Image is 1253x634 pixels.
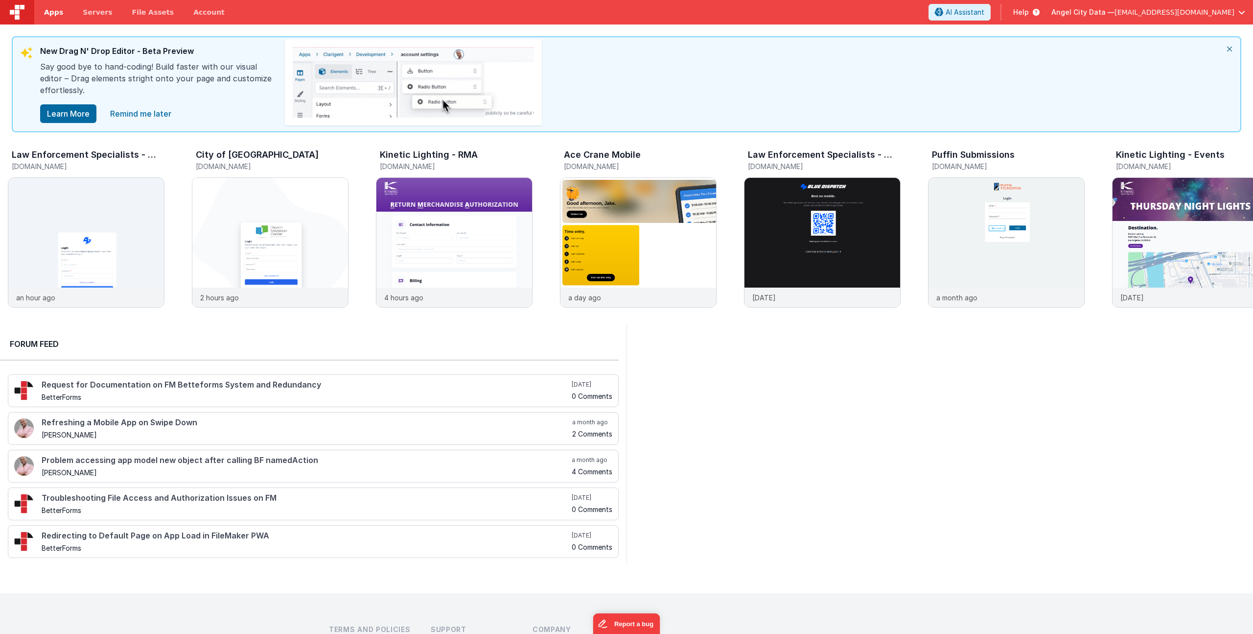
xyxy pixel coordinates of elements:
span: Angel City Data — [1051,7,1114,17]
h5: 0 Comments [572,506,612,513]
a: Refreshing a Mobile App on Swipe Down [PERSON_NAME] a month ago 2 Comments [8,412,619,445]
h5: BetterForms [42,393,570,401]
button: Angel City Data — [EMAIL_ADDRESS][DOMAIN_NAME] [1051,7,1245,17]
h5: [DOMAIN_NAME] [196,163,348,170]
span: Servers [83,7,112,17]
span: AI Assistant [946,7,984,17]
span: File Assets [132,7,174,17]
button: AI Assistant [928,4,991,21]
h5: BetterForms [42,507,570,514]
h3: Kinetic Lighting - Events [1116,150,1225,160]
img: 295_2.png [14,494,34,513]
button: Learn More [40,104,96,123]
div: New Drag N' Drop Editor - Beta Preview [40,45,275,61]
img: 295_2.png [14,381,34,400]
p: [DATE] [752,293,776,303]
a: Troubleshooting File Access and Authorization Issues on FM BetterForms [DATE] 0 Comments [8,488,619,520]
img: 295_2.png [14,532,34,551]
h2: Forum Feed [10,338,609,350]
h4: Troubleshooting File Access and Authorization Issues on FM [42,494,570,503]
h5: BetterForms [42,544,570,552]
h5: 4 Comments [572,468,612,475]
h5: [DATE] [572,494,612,502]
a: Redirecting to Default Page on App Load in FileMaker PWA BetterForms [DATE] 0 Comments [8,525,619,558]
h3: Law Enforcement Specialists - Agency Portal [12,150,162,160]
p: [DATE] [1120,293,1144,303]
h4: Refreshing a Mobile App on Swipe Down [42,418,570,427]
h5: 0 Comments [572,392,612,400]
iframe: Marker.io feedback button [593,613,660,634]
img: 411_2.png [14,456,34,476]
span: [EMAIL_ADDRESS][DOMAIN_NAME] [1114,7,1234,17]
i: close [1219,37,1240,61]
h5: [DOMAIN_NAME] [564,163,717,170]
a: Problem accessing app model new object after calling BF namedAction [PERSON_NAME] a month ago 4 C... [8,450,619,483]
h5: a month ago [572,456,612,464]
h4: Problem accessing app model new object after calling BF namedAction [42,456,570,465]
p: a day ago [568,293,601,303]
h5: 2 Comments [572,430,612,438]
h5: [PERSON_NAME] [42,469,570,476]
div: Say good bye to hand-coding! Build faster with our visual editor – Drag elements stright onto you... [40,61,275,104]
h4: Request for Documentation on FM Betteforms System and Redundancy [42,381,570,390]
h5: [DOMAIN_NAME] [932,163,1085,170]
a: close [104,104,177,123]
h5: a month ago [572,418,612,426]
img: 411_2.png [14,418,34,438]
span: Apps [44,7,63,17]
h5: [DOMAIN_NAME] [12,163,164,170]
p: 2 hours ago [200,293,239,303]
h5: [PERSON_NAME] [42,431,570,439]
a: Request for Documentation on FM Betteforms System and Redundancy BetterForms [DATE] 0 Comments [8,374,619,407]
h3: Ace Crane Mobile [564,150,641,160]
h3: City of [GEOGRAPHIC_DATA] [196,150,319,160]
h5: 0 Comments [572,543,612,551]
h3: Law Enforcement Specialists - Officer Portal [748,150,898,160]
h5: [DATE] [572,381,612,389]
h5: [DOMAIN_NAME] [748,163,901,170]
span: Help [1013,7,1029,17]
h5: [DOMAIN_NAME] [380,163,533,170]
p: 4 hours ago [384,293,423,303]
h3: Puffin Submissions [932,150,1015,160]
h5: [DATE] [572,532,612,539]
h3: Kinetic Lighting - RMA [380,150,478,160]
p: a month ago [936,293,977,303]
h4: Redirecting to Default Page on App Load in FileMaker PWA [42,532,570,540]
